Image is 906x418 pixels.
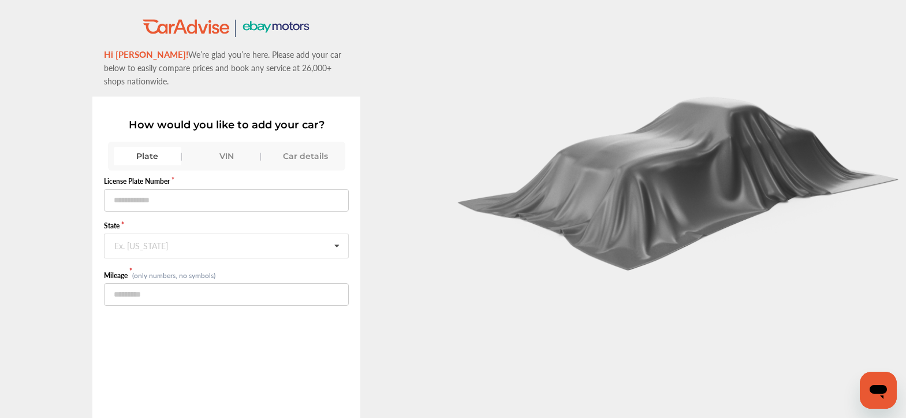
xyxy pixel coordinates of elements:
[104,271,132,280] label: Mileage
[104,49,341,87] span: We’re glad you’re here. Please add your car below to easily compare prices and book any service a...
[272,147,340,165] div: Car details
[104,221,349,231] label: State
[860,372,897,409] iframe: Button to launch messaging window
[114,147,181,165] div: Plate
[104,119,349,131] p: How would you like to add your car?
[132,271,215,280] small: (only numbers, no symbols)
[114,241,168,248] div: Ex. [US_STATE]
[104,176,349,186] label: License Plate Number
[193,147,260,165] div: VIN
[104,48,188,60] span: Hi [PERSON_NAME]!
